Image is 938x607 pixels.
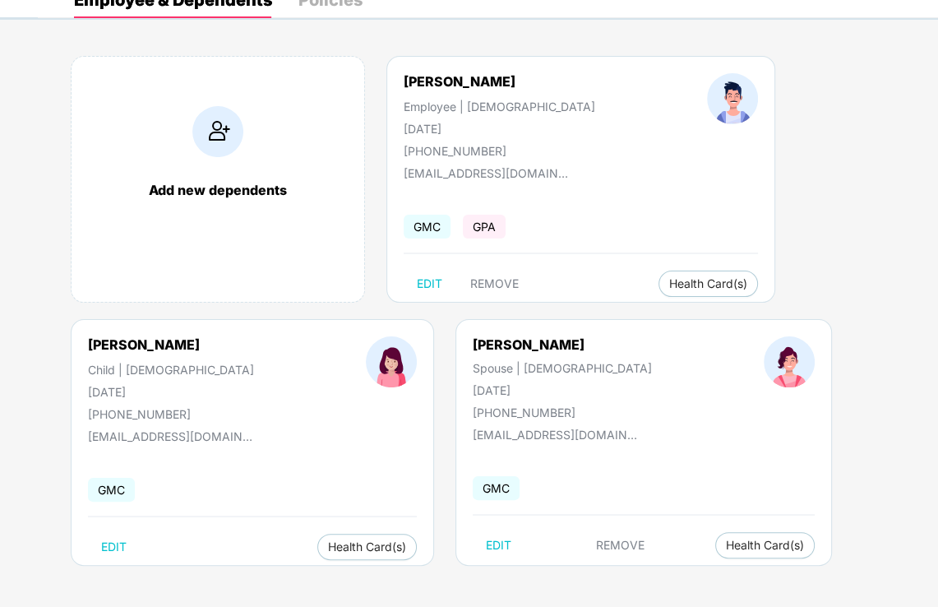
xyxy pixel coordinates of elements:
span: EDIT [101,540,127,554]
div: [PERSON_NAME] [473,336,652,353]
span: REMOVE [596,539,645,552]
button: EDIT [88,534,140,560]
img: profileImage [707,73,758,124]
div: [EMAIL_ADDRESS][DOMAIN_NAME] [404,166,568,180]
button: EDIT [473,532,524,558]
div: [PERSON_NAME] [88,336,200,353]
button: REMOVE [583,532,658,558]
button: Health Card(s) [715,532,815,558]
span: Health Card(s) [328,543,406,551]
span: Health Card(s) [726,541,804,549]
div: [EMAIL_ADDRESS][DOMAIN_NAME] [88,429,252,443]
div: [PHONE_NUMBER] [404,144,595,158]
div: Child | [DEMOGRAPHIC_DATA] [88,363,254,377]
span: EDIT [417,277,442,290]
img: profileImage [764,336,815,387]
button: Health Card(s) [317,534,417,560]
span: GPA [463,215,506,239]
img: addIcon [192,106,243,157]
button: REMOVE [457,271,532,297]
button: EDIT [404,271,455,297]
span: Health Card(s) [669,280,747,288]
img: profileImage [366,336,417,387]
span: GMC [473,476,520,500]
div: [DATE] [88,385,254,399]
div: [EMAIL_ADDRESS][DOMAIN_NAME] [473,428,637,442]
span: REMOVE [470,277,519,290]
div: [PERSON_NAME] [404,73,515,90]
div: [PHONE_NUMBER] [88,407,254,421]
div: Employee | [DEMOGRAPHIC_DATA] [404,100,595,114]
span: GMC [404,215,451,239]
div: [DATE] [404,122,595,136]
div: [DATE] [473,383,652,397]
div: [PHONE_NUMBER] [473,405,652,419]
span: EDIT [486,539,511,552]
div: Add new dependents [88,182,348,198]
span: GMC [88,478,135,502]
button: Health Card(s) [658,271,758,297]
div: Spouse | [DEMOGRAPHIC_DATA] [473,361,652,375]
